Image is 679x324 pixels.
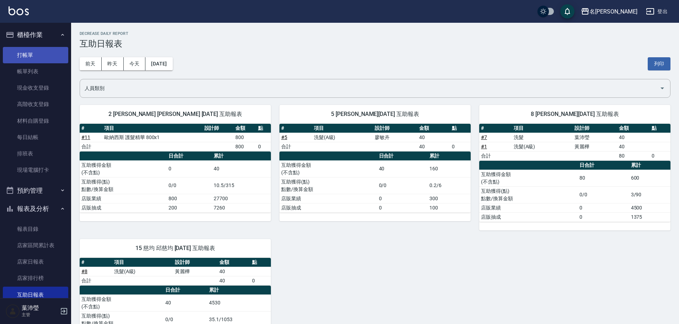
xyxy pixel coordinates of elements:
a: #7 [481,134,487,140]
h3: 互助日報表 [80,39,670,49]
td: 洗髮(A級) [312,133,373,142]
th: 金額 [218,258,250,267]
td: 40 [164,294,207,311]
th: 點 [256,124,271,133]
td: 廖敏卉 [373,133,417,142]
table: a dense table [80,258,271,286]
a: #11 [81,134,90,140]
th: 累計 [207,286,271,295]
a: #1 [481,144,487,149]
a: #8 [81,269,87,274]
td: 店販抽成 [479,212,578,222]
td: 0/0 [167,177,212,194]
td: 互助獲得金額 (不含點) [80,294,164,311]
td: 洗髮(A級) [112,267,173,276]
td: 80 [617,151,650,160]
td: 4530 [207,294,271,311]
td: 800 [234,142,256,151]
td: 黃麗樺 [573,142,617,151]
div: 名[PERSON_NAME] [589,7,637,16]
td: 店販業績 [479,203,578,212]
a: 每日結帳 [3,129,68,145]
td: 800 [167,194,212,203]
h5: 葉沛瑩 [22,304,58,312]
button: 預約管理 [3,181,68,200]
td: 40 [218,276,250,285]
td: 200 [167,203,212,212]
td: 7260 [212,203,271,212]
td: 3/90 [629,186,670,203]
p: 主管 [22,312,58,318]
th: 項目 [112,258,173,267]
a: 高階收支登錄 [3,96,68,112]
a: 排班表 [3,145,68,162]
table: a dense table [479,161,670,222]
th: 日合計 [377,152,428,161]
td: 互助獲得金額 (不含點) [80,160,167,177]
table: a dense table [279,124,471,152]
th: 項目 [102,124,202,133]
th: 設計師 [373,124,417,133]
td: 洗髮(A級) [512,142,573,151]
a: 店家區間累計表 [3,237,68,254]
th: 日合計 [164,286,207,295]
a: 現場電腦打卡 [3,162,68,178]
td: 0 [450,142,471,151]
td: 合計 [279,142,312,151]
th: 金額 [617,124,650,133]
a: 現金收支登錄 [3,80,68,96]
td: 600 [629,170,670,186]
span: 15 慈均 邱慈均 [DATE] 互助報表 [88,245,262,252]
td: 葉沛瑩 [573,133,617,142]
button: 列印 [648,57,670,70]
th: # [80,258,112,267]
span: 5 [PERSON_NAME][DATE] 互助報表 [288,111,462,118]
td: 0.2/6 [428,177,471,194]
th: # [80,124,102,133]
th: 累計 [629,161,670,170]
th: 日合計 [578,161,629,170]
button: 今天 [124,57,146,70]
td: 合計 [80,276,112,285]
button: 報表及分析 [3,200,68,218]
td: 40 [417,142,450,151]
a: 報表目錄 [3,221,68,237]
a: 打帳單 [3,47,68,63]
td: 0 [578,203,629,212]
th: 項目 [312,124,373,133]
table: a dense table [80,152,271,213]
td: 40 [617,142,650,151]
td: 80 [578,170,629,186]
img: Person [6,304,20,318]
td: 歐納西斯 護髮精華 800x1 [102,133,202,142]
a: #5 [281,134,287,140]
td: 27700 [212,194,271,203]
td: 40 [617,133,650,142]
td: 店販抽成 [279,203,377,212]
td: 合計 [479,151,512,160]
td: 店販業績 [80,194,167,203]
span: 8 [PERSON_NAME][DATE] 互助報表 [488,111,662,118]
th: 設計師 [173,258,218,267]
td: 100 [428,203,471,212]
td: 互助獲得(點) 點數/換算金額 [279,177,377,194]
td: 互助獲得(點) 點數/換算金額 [80,177,167,194]
td: 黃麗樺 [173,267,218,276]
button: 登出 [643,5,670,18]
td: 合計 [80,142,102,151]
button: 前天 [80,57,102,70]
td: 0 [578,212,629,222]
a: 店家排行榜 [3,270,68,286]
td: 0 [250,276,271,285]
th: 累計 [428,152,471,161]
th: 日合計 [167,152,212,161]
td: 店販抽成 [80,203,167,212]
a: 材料自購登錄 [3,113,68,129]
span: 2 [PERSON_NAME] [PERSON_NAME] [DATE] 互助報表 [88,111,262,118]
td: 0 [377,203,428,212]
td: 店販業績 [279,194,377,203]
td: 0 [650,151,670,160]
td: 洗髮 [512,133,573,142]
th: 設計師 [573,124,617,133]
td: 0 [256,142,271,151]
